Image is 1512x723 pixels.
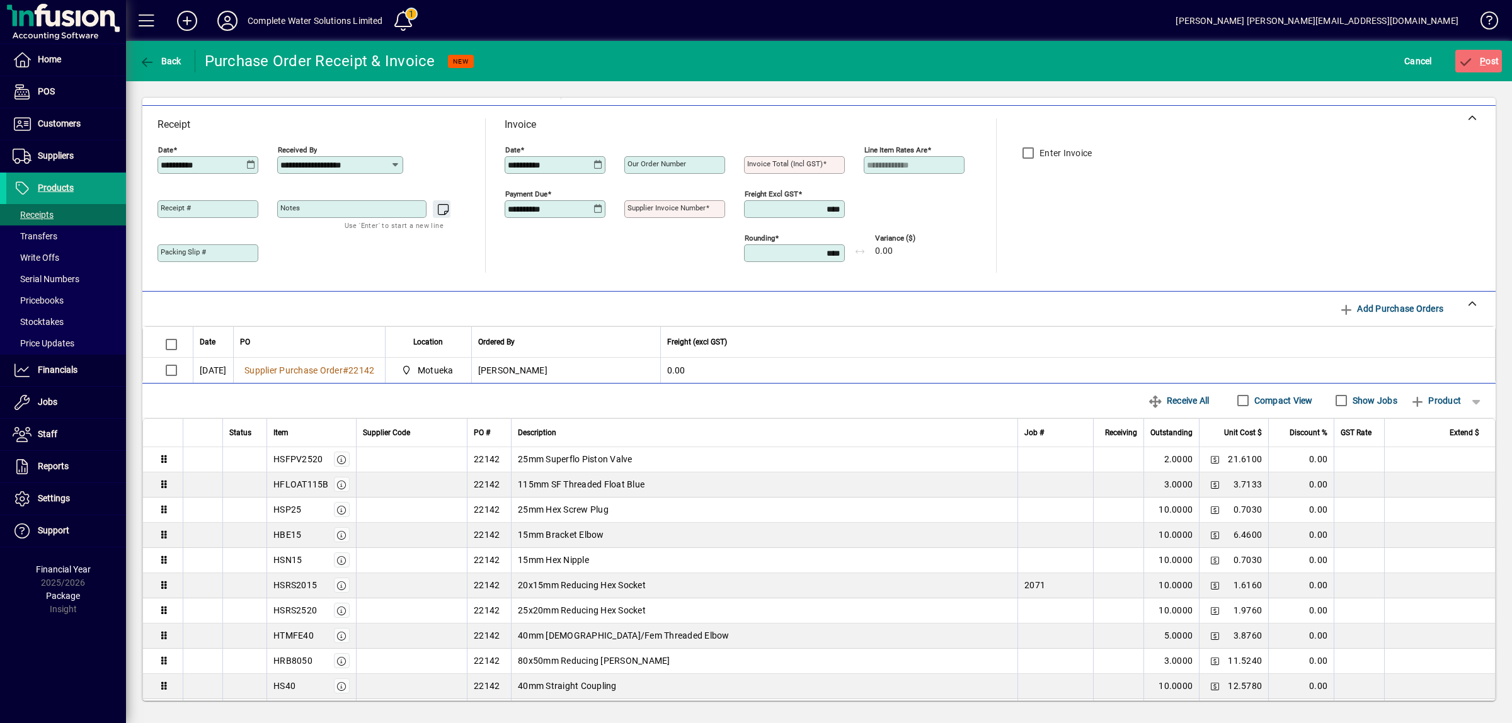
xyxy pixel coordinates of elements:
[478,335,654,349] div: Ordered By
[1268,649,1334,674] td: 0.00
[1143,498,1199,523] td: 10.0000
[511,472,1017,498] td: 115mm SF Threaded Float Blue
[1206,450,1223,468] button: Change Price Levels
[875,234,951,242] span: Variance ($)
[38,54,61,64] span: Home
[139,56,181,66] span: Back
[6,419,126,450] a: Staff
[1480,56,1486,66] span: P
[1143,389,1214,412] button: Receive All
[471,358,660,383] td: [PERSON_NAME]
[474,426,490,440] span: PO #
[205,51,435,71] div: Purchase Order Receipt & Invoice
[511,548,1017,573] td: 15mm Hex Nipple
[1234,629,1263,642] span: 3.8760
[6,333,126,354] a: Price Updates
[1143,548,1199,573] td: 10.0000
[248,11,383,31] div: Complete Water Solutions Limited
[1206,601,1223,619] button: Change Price Levels
[511,598,1017,623] td: 25x20mm Reducing Hex Socket
[1268,598,1334,623] td: 0.00
[1105,426,1137,440] span: Receiving
[273,629,314,642] div: HTMFE40
[467,598,511,623] td: 22142
[1143,472,1199,498] td: 3.0000
[13,274,79,284] span: Serial Numbers
[38,397,57,407] span: Jobs
[6,311,126,333] a: Stocktakes
[1143,447,1199,472] td: 2.0000
[418,364,454,377] span: Motueka
[273,680,295,692] div: HS40
[273,478,329,491] div: HFLOAT115B
[13,253,59,263] span: Write Offs
[200,335,227,349] div: Date
[126,50,195,72] app-page-header-button: Back
[273,554,302,566] div: HSN15
[667,335,727,349] span: Freight (excl GST)
[467,573,511,598] td: 22142
[1143,623,1199,649] td: 5.0000
[627,203,706,212] mat-label: Supplier invoice number
[1455,50,1503,72] button: Post
[1206,501,1223,518] button: Change Price Levels
[1228,453,1262,465] span: 21.6100
[6,355,126,386] a: Financials
[38,118,81,128] span: Customers
[1404,51,1432,71] span: Cancel
[511,498,1017,523] td: 25mm Hex Screw Plug
[1450,426,1479,440] span: Extend $
[1410,390,1461,411] span: Product
[453,57,469,65] span: NEW
[1268,472,1334,498] td: 0.00
[511,623,1017,649] td: 40mm [DEMOGRAPHIC_DATA]/Fem Threaded Elbow
[745,190,798,198] mat-label: Freight excl GST
[38,86,55,96] span: POS
[6,247,126,268] a: Write Offs
[6,76,126,108] a: POS
[1350,394,1397,407] label: Show Jobs
[1228,654,1262,667] span: 11.5240
[158,145,173,154] mat-label: Date
[1206,677,1223,695] button: Change Price Levels
[875,246,893,256] span: 0.00
[6,108,126,140] a: Customers
[207,9,248,32] button: Profile
[1268,573,1334,598] td: 0.00
[864,145,927,154] mat-label: Line item rates are
[1234,478,1263,491] span: 3.7133
[467,623,511,649] td: 22142
[467,674,511,699] td: 22142
[348,365,374,375] span: 22142
[38,525,69,535] span: Support
[478,335,515,349] span: Ordered By
[38,365,77,375] span: Financials
[1234,554,1263,566] span: 0.7030
[6,268,126,290] a: Serial Numbers
[240,335,379,349] div: PO
[1228,680,1262,692] span: 12.5780
[511,523,1017,548] td: 15mm Bracket Elbow
[511,674,1017,699] td: 40mm Straight Coupling
[193,358,233,383] td: [DATE]
[467,649,511,674] td: 22142
[46,591,80,601] span: Package
[6,204,126,225] a: Receipts
[1143,674,1199,699] td: 10.0000
[1143,523,1199,548] td: 10.0000
[38,493,70,503] span: Settings
[511,649,1017,674] td: 80x50mm Reducing [PERSON_NAME]
[467,498,511,523] td: 22142
[13,317,64,327] span: Stocktakes
[467,548,511,573] td: 22142
[13,338,74,348] span: Price Updates
[1206,526,1223,544] button: Change Price Levels
[467,447,511,472] td: 22142
[1143,598,1199,623] td: 10.0000
[161,203,191,212] mat-label: Receipt #
[38,151,74,161] span: Suppliers
[1471,3,1496,43] a: Knowledge Base
[1234,528,1263,541] span: 6.4600
[6,44,126,76] a: Home
[244,365,343,375] span: Supplier Purchase Order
